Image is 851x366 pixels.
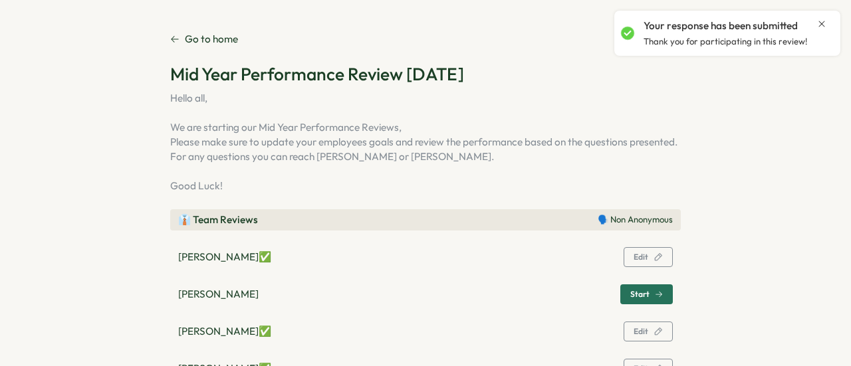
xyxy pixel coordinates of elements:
[620,284,673,304] button: Start
[178,250,271,264] p: [PERSON_NAME] ✅
[816,19,827,29] button: Close notification
[178,287,259,302] p: [PERSON_NAME]
[644,19,798,33] p: Your response has been submitted
[170,62,681,86] h2: Mid Year Performance Review [DATE]
[178,213,258,227] p: 👔 Team Reviews
[178,324,271,339] p: [PERSON_NAME] ✅
[634,327,648,335] span: Edit
[644,36,807,48] p: Thank you for participating in this review!
[634,253,648,261] span: Edit
[185,32,238,46] p: Go to home
[624,321,673,341] button: Edit
[598,214,673,226] p: 🗣️ Non Anonymous
[170,32,238,46] a: Go to home
[624,247,673,267] button: Edit
[170,91,681,193] p: Hello all, We are starting our Mid Year Performance Reviews, Please make sure to update your empl...
[630,290,650,298] span: Start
